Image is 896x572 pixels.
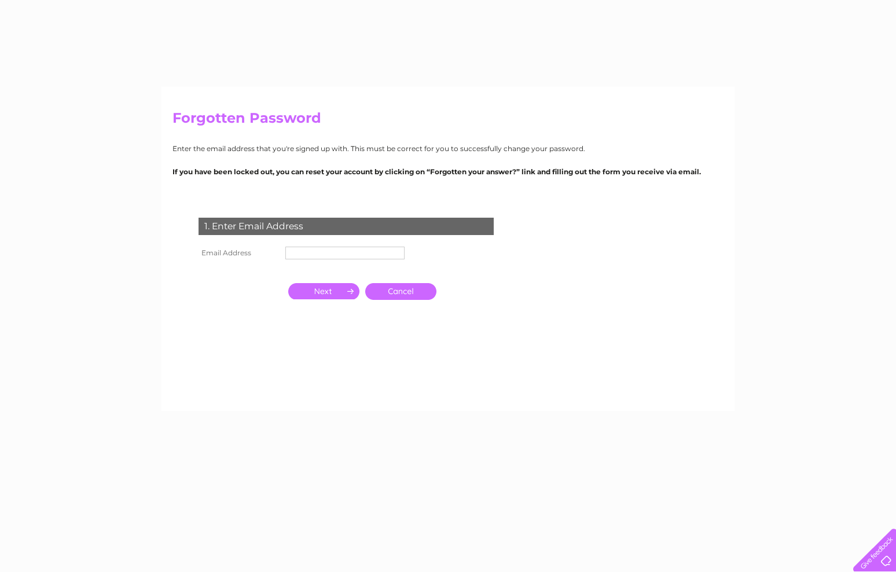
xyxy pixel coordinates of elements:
div: 1. Enter Email Address [199,218,494,235]
h2: Forgotten Password [172,110,724,132]
p: If you have been locked out, you can reset your account by clicking on “Forgotten your answer?” l... [172,166,724,177]
th: Email Address [196,244,282,262]
a: Cancel [365,283,436,300]
p: Enter the email address that you're signed up with. This must be correct for you to successfully ... [172,143,724,154]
